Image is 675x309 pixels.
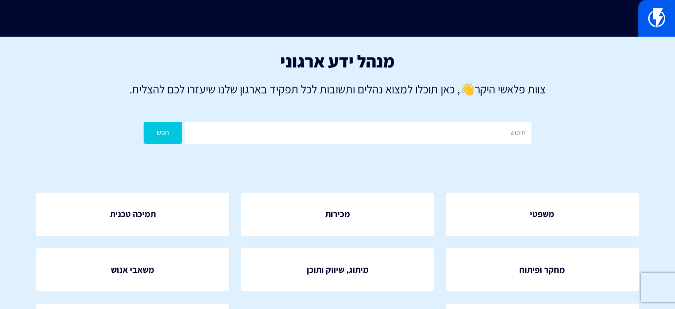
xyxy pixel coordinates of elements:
[241,193,434,236] a: מכירות
[111,264,154,276] span: משאבי אנוש
[530,208,554,221] span: משפטי
[15,81,660,97] p: צוות פלאשי היקר , כאן תוכלו למצוא נהלים ותשובות לכל תפקיד בארגון שלנו שיעזרו לכם להצליח.
[36,193,229,236] a: תמיכה טכנית
[144,122,182,144] button: חפש
[135,7,540,30] input: חיפוש מהיר...
[446,248,639,291] a: מחקר ופיתוח
[446,193,639,236] a: משפטי
[36,248,229,291] a: משאבי אנוש
[460,81,475,97] strong: 👋
[519,264,565,276] span: מחקר ופיתוח
[307,264,369,276] span: מיתוג, שיווק ותוכן
[185,122,531,144] input: חיפוש
[15,51,660,71] h1: מנהל ידע ארגוני
[325,208,350,221] span: מכירות
[110,208,156,221] span: תמיכה טכנית
[241,248,434,291] a: מיתוג, שיווק ותוכן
